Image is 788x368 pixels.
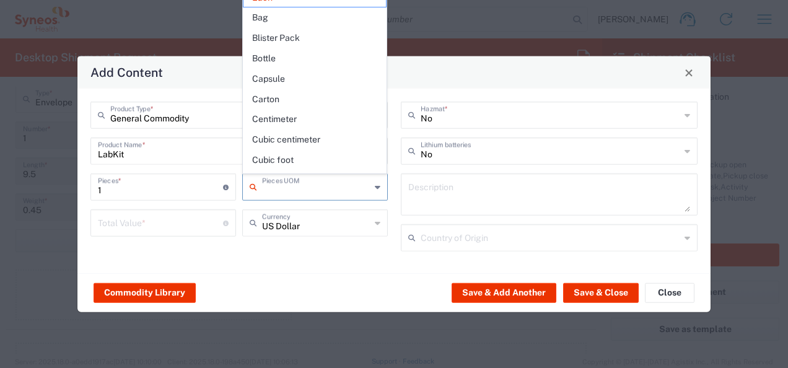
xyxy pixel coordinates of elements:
span: Carton [243,90,387,109]
button: Save & Close [563,283,639,302]
span: Blister Pack [243,28,387,48]
button: Save & Add Another [452,283,556,302]
button: Commodity Library [94,283,196,302]
span: Cubic foot [243,151,387,170]
span: Cubic centimeter [243,130,387,149]
span: Bag [243,8,387,27]
button: Close [680,64,698,81]
span: Bottle [243,49,387,68]
span: Capsule [243,69,387,89]
h4: Add Content [90,63,163,81]
span: Cubic meter [243,171,387,190]
button: Close [645,283,694,302]
span: Centimeter [243,110,387,129]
